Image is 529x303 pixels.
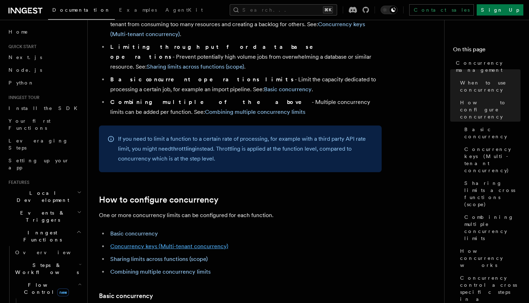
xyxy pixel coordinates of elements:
a: Python [6,76,83,89]
a: Node.js [6,64,83,76]
span: Overview [15,250,88,255]
span: AgentKit [165,7,203,13]
a: Concurrency keys (Multi-tenant concurrency) [110,243,228,250]
button: Flow Controlnew [12,279,83,298]
a: Contact sales [409,4,474,16]
span: When to use concurrency [460,79,521,93]
button: Local Development [6,187,83,206]
a: When to use concurrency [457,76,521,96]
a: Next.js [6,51,83,64]
span: Next.js [8,54,42,60]
a: Sharing limits across functions (scope) [147,63,244,70]
a: Basic concurrency [264,86,312,93]
span: Combining multiple concurrency limits [464,214,521,242]
span: new [57,289,69,296]
span: Features [6,180,29,185]
a: Basic concurrency [99,291,153,301]
span: Sharing limits across functions (scope) [464,180,521,208]
a: Documentation [48,2,115,20]
li: - Multiple concurrency limits can be added per function. See: [108,97,382,117]
span: Python [8,80,34,86]
a: Setting up your app [6,154,83,174]
span: Events & Triggers [6,209,77,223]
span: Home [8,28,28,35]
a: Overview [12,246,83,259]
span: Documentation [52,7,111,13]
span: Inngest Functions [6,229,76,243]
span: Local Development [6,190,77,204]
a: Home [6,25,83,38]
a: AgentKit [161,2,207,19]
a: Basic concurrency [462,123,521,143]
a: Examples [115,2,161,19]
span: Steps & Workflows [12,262,79,276]
a: Combining multiple concurrency limits [205,109,305,115]
span: Inngest tour [6,95,40,100]
strong: Combining multiple of the above [110,99,312,105]
p: If you need to limit a function to a certain rate of processing, for example with a third party A... [118,134,373,164]
li: - Prevent potentially high volume jobs from overwhelming a database or similar resource. See: . [108,42,382,72]
span: Node.js [8,67,42,73]
a: Your first Functions [6,115,83,134]
span: Leveraging Steps [8,138,68,151]
strong: Basic concurrent operations limits [110,76,295,83]
h4: On this page [453,45,521,57]
span: How to configure concurrency [460,99,521,120]
a: How concurrency works [457,245,521,272]
p: One or more concurrency limits can be configured for each function. [99,210,382,220]
a: Basic concurrency [110,230,158,237]
span: Concurrency keys (Multi-tenant concurrency) [464,146,521,174]
a: Install the SDK [6,102,83,115]
a: Concurrency management [453,57,521,76]
span: Install the SDK [8,105,82,111]
li: - Prevent a single account, user, or tenant from consuming too many resources and creating a back... [108,10,382,39]
button: Inngest Functions [6,226,83,246]
span: Your first Functions [8,118,51,131]
span: Examples [119,7,157,13]
button: Search...⌘K [230,4,337,16]
button: Steps & Workflows [12,259,83,279]
button: Toggle dark mode [381,6,398,14]
a: Sharing limits across functions (scope) [462,177,521,211]
button: Events & Triggers [6,206,83,226]
a: throttling [171,145,195,152]
span: Flow Control [12,281,78,296]
a: How to configure concurrency [457,96,521,123]
a: Sign Up [477,4,523,16]
a: Combining multiple concurrency limits [110,268,211,275]
span: Concurrency management [456,59,521,74]
span: How concurrency works [460,247,521,269]
a: Concurrency keys (Multi-tenant concurrency) [462,143,521,177]
strong: Limiting throughput for database operations [110,43,323,60]
a: Leveraging Steps [6,134,83,154]
a: How to configure concurrency [99,195,218,205]
span: Basic concurrency [464,126,521,140]
li: - Limit the capacity dedicated to processing a certain job, for example an import pipeline. See: . [108,75,382,94]
a: Sharing limits across functions (scope) [110,256,208,262]
span: Setting up your app [8,158,69,170]
span: Quick start [6,44,36,49]
a: Combining multiple concurrency limits [462,211,521,245]
kbd: ⌘K [323,6,333,13]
